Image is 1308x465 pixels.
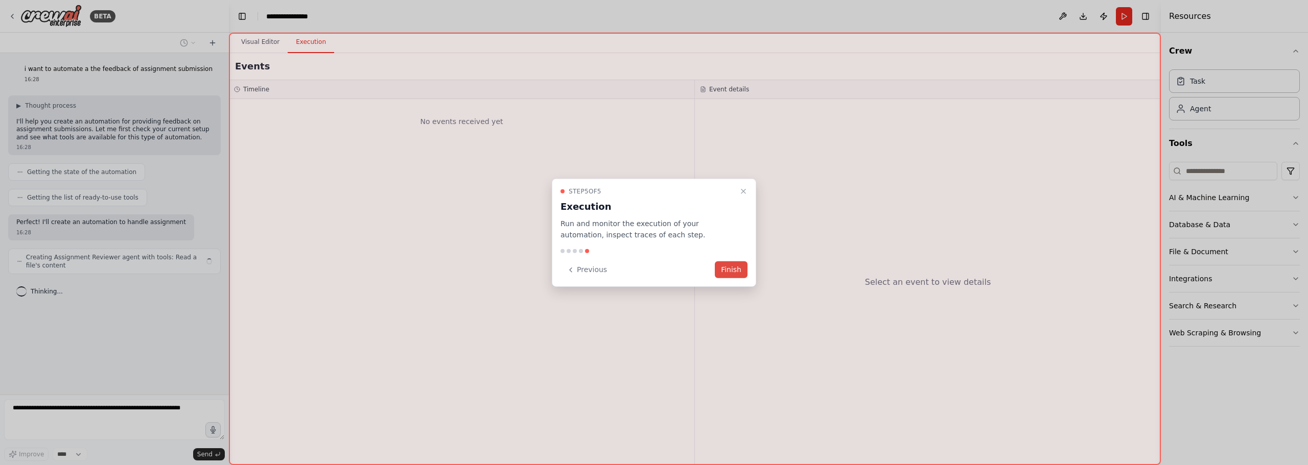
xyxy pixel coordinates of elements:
[737,185,750,197] button: Close walkthrough
[560,199,735,213] h3: Execution
[235,9,249,23] button: Hide left sidebar
[560,261,613,278] button: Previous
[715,261,748,278] button: Finish
[560,217,735,241] p: Run and monitor the execution of your automation, inspect traces of each step.
[569,187,601,195] span: Step 5 of 5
